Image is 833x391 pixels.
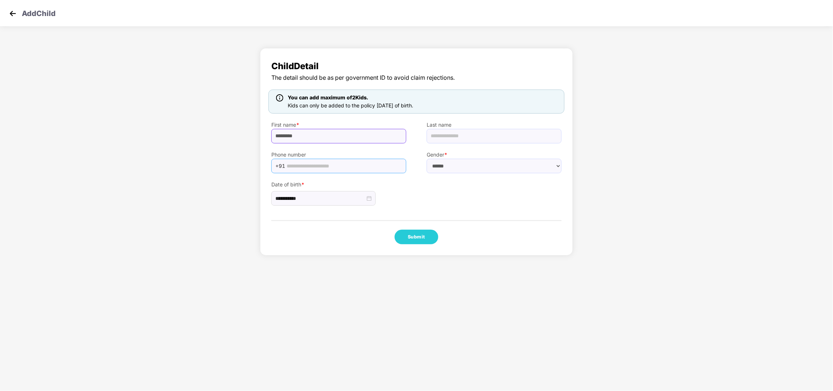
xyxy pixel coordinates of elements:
[271,181,406,189] label: Date of birth
[271,151,406,159] label: Phone number
[288,94,368,100] span: You can add maximum of 2 Kids.
[427,151,562,159] label: Gender
[288,102,413,108] span: Kids can only be added to the policy [DATE] of birth.
[427,121,562,129] label: Last name
[275,161,285,171] span: +91
[276,94,283,102] img: icon
[22,8,56,17] p: Add Child
[395,230,438,244] button: Submit
[271,59,562,73] span: Child Detail
[271,73,562,82] span: The detail should be as per government ID to avoid claim rejections.
[271,121,406,129] label: First name
[7,8,18,19] img: svg+xml;base64,PHN2ZyB4bWxucz0iaHR0cDovL3d3dy53My5vcmcvMjAwMC9zdmciIHdpZHRoPSIzMCIgaGVpZ2h0PSIzMC...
